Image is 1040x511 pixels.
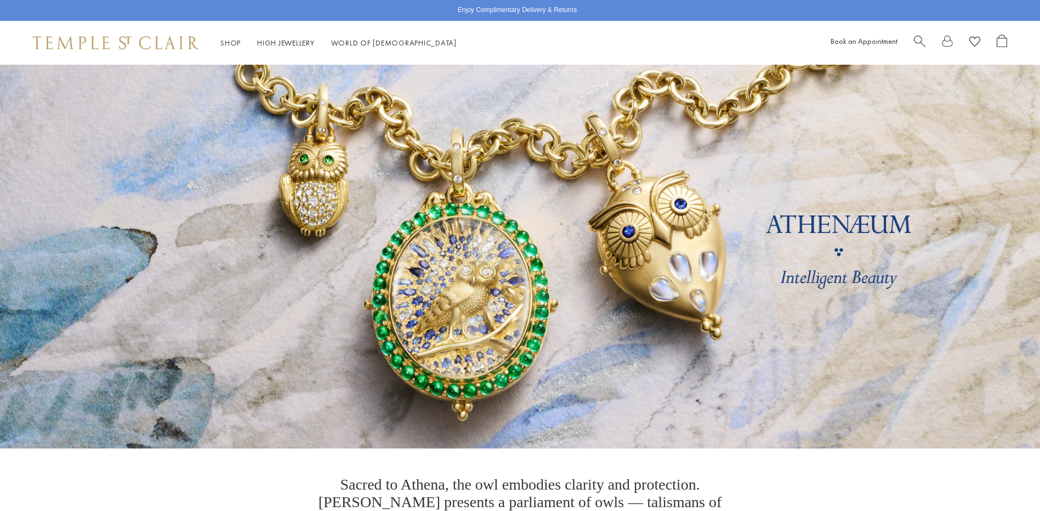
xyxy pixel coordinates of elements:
a: Search [914,35,925,52]
a: High JewelleryHigh Jewellery [257,38,315,48]
a: Book an Appointment [831,36,897,46]
a: ShopShop [220,38,241,48]
nav: Main navigation [220,36,457,50]
a: Open Shopping Bag [997,35,1007,52]
a: World of [DEMOGRAPHIC_DATA]World of [DEMOGRAPHIC_DATA] [331,38,457,48]
a: View Wishlist [969,35,980,52]
p: Enjoy Complimentary Delivery & Returns [458,5,577,16]
img: Temple St. Clair [33,36,198,49]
